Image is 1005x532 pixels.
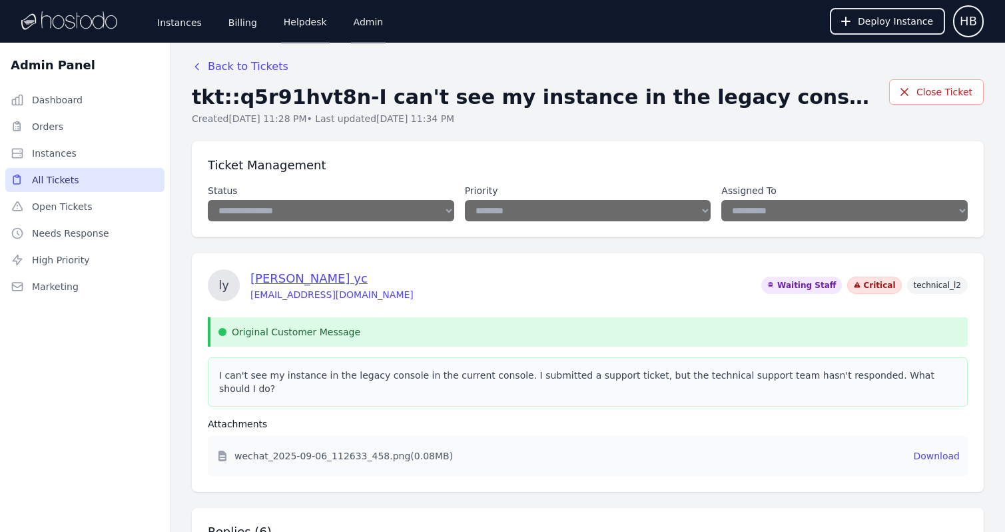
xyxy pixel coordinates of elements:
[208,157,968,173] h3: Ticket Management
[218,276,229,295] span: l y
[5,88,165,112] a: Dashboard
[830,8,945,35] button: Deploy Instance
[250,289,414,300] a: [EMAIL_ADDRESS][DOMAIN_NAME]
[5,115,165,139] a: Orders
[192,59,288,75] button: Back to Tickets
[208,184,454,197] label: Status
[232,325,360,339] span: Original Customer Message
[960,12,977,31] span: HB
[858,15,933,28] span: Deploy Instance
[761,277,841,294] span: Waiting Staff
[907,277,968,294] span: technical_l2
[208,417,968,431] h4: Attachments
[5,141,165,165] a: Instances
[192,85,870,109] h2: tkt::q5r91hvt8n - I can't see my instance in the legacy console in the current console.
[721,184,968,197] label: Assigned To
[5,221,165,245] a: Needs Response
[5,168,165,192] a: All Tickets
[11,56,95,75] h2: Admin Panel
[953,5,984,37] button: User menu
[5,275,165,299] a: Marketing
[5,195,165,219] a: Open Tickets
[465,184,711,197] label: Priority
[847,277,902,294] span: Critical
[5,248,165,272] a: High Priority
[250,271,368,285] a: [PERSON_NAME] yc
[219,369,956,395] p: I can't see my instance in the legacy console in the current console. I submitted a support ticke...
[889,79,984,105] button: Close Ticket
[21,11,117,31] img: Logo
[234,449,453,463] span: wechat_2025-09-06_112633_458.png ( 0.08 MB)
[192,112,870,125] p: Created [DATE] 11:28 PM • Last updated [DATE] 11:34 PM
[913,449,960,463] a: Download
